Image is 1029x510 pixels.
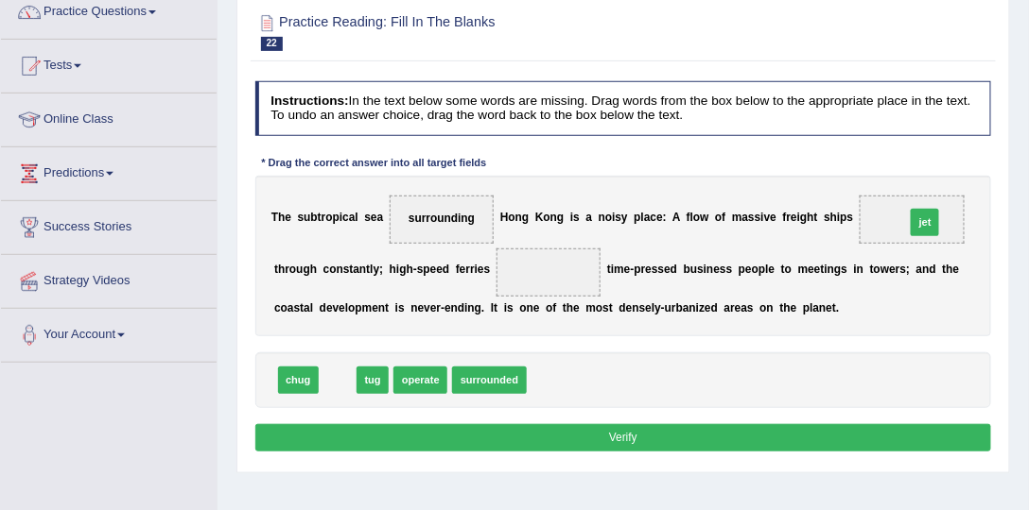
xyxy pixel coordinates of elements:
b: e [770,211,776,224]
b: o [544,211,550,224]
b: - [441,301,445,314]
b: n [599,211,605,224]
b: a [644,211,651,224]
b: m [586,301,597,314]
b: o [281,301,288,314]
a: Tests [1,40,217,87]
b: r [671,301,676,314]
b: e [430,263,437,276]
b: p [635,263,641,276]
a: Predictions [1,147,217,195]
b: t [832,301,836,314]
a: Online Class [1,93,217,141]
b: p [356,301,362,314]
b: a [741,301,748,314]
b: r [730,301,735,314]
b: l [370,263,373,276]
b: p [333,211,340,224]
span: operate [393,366,447,394]
b: i [825,263,828,276]
b: z [699,301,705,314]
b: e [624,263,631,276]
b: r [285,263,289,276]
b: m [362,301,373,314]
span: Drop target [390,195,495,244]
b: a [304,301,310,314]
b: a [742,211,749,224]
b: s [639,301,646,314]
b: - [413,263,417,276]
b: n [828,263,834,276]
b: p [424,263,430,276]
b: i [837,211,840,224]
b: s [726,263,733,276]
b: e [478,263,484,276]
b: o [605,211,612,224]
b: g [800,211,807,224]
span: jet [911,209,939,236]
b: t [349,263,353,276]
b: e [814,263,821,276]
b: t [609,301,613,314]
b: i [797,211,800,224]
b: o [289,263,296,276]
b: u [665,301,671,314]
b: e [371,211,377,224]
b: r [896,263,900,276]
b: l [355,211,358,224]
b: r [470,263,475,276]
b: y [621,211,628,224]
b: : [663,211,667,224]
b: u [296,263,303,276]
b: g [399,263,406,276]
b: u [690,263,697,276]
b: n [819,301,826,314]
b: . [481,301,484,314]
b: t [300,301,304,314]
b: p [841,211,847,224]
b: f [553,301,557,314]
b: n [515,211,522,224]
b: n [527,301,533,314]
b: r [322,211,326,224]
div: * Drag the correct answer into all target fields [255,156,493,172]
b: f [687,211,690,224]
b: o [325,211,332,224]
b: g [557,211,564,224]
b: e [285,211,291,224]
b: A [672,211,680,224]
b: e [626,301,633,314]
b: e [889,263,896,276]
a: Strategy Videos [1,255,217,302]
b: s [652,263,658,276]
b: o [715,211,722,224]
b: v [333,301,340,314]
b: p [803,301,810,314]
span: chug [278,366,319,394]
b: . [836,301,839,314]
b: t [563,301,567,314]
b: i [504,301,507,314]
b: a [813,301,820,314]
b: o [519,301,526,314]
b: s [507,301,514,314]
b: b [684,263,690,276]
span: 22 [261,37,283,51]
b: w [700,211,708,224]
b: I [491,301,494,314]
span: tug [357,366,389,394]
b: u [304,211,310,224]
b: e [436,263,443,276]
a: Your Account [1,309,217,356]
b: t [366,263,370,276]
b: e [430,301,437,314]
b: h [310,263,317,276]
b: h [567,301,573,314]
b: d [930,263,936,276]
b: e [745,263,752,276]
b: a [916,263,923,276]
b: h [407,263,413,276]
b: i [611,263,614,276]
b: p [759,263,765,276]
b: r [466,263,471,276]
